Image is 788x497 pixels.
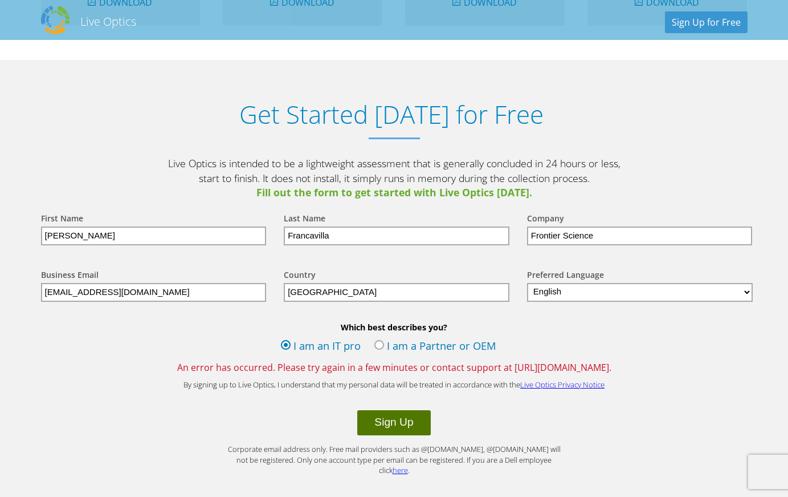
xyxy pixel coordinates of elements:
h1: Get Started [DATE] for Free [30,100,753,129]
img: Dell Dpack [41,6,70,34]
input: Start typing to search for a country [284,283,509,302]
b: Which best describes you? [30,322,759,333]
p: Corporate email address only. Free mail providers such as @[DOMAIN_NAME], @[DOMAIN_NAME] will not... [223,444,565,476]
a: here [393,465,408,475]
span: Fill out the form to get started with Live Optics [DATE]. [166,185,622,200]
p: By signing up to Live Optics, I understand that my personal data will be treated in accordance wi... [166,379,622,390]
label: Business Email [41,269,99,283]
a: Sign Up for Free [665,11,748,33]
h2: Live Optics [80,14,136,29]
button: Sign Up [357,410,430,435]
a: Live Optics Privacy Notice [520,379,605,390]
label: Last Name [284,213,325,227]
label: Country [284,269,316,283]
label: Company [527,213,564,227]
p: Live Optics is intended to be a lightweight assessment that is generally concluded in 24 hours or... [166,156,622,200]
label: I am an IT pro [281,338,361,355]
label: I am a Partner or OEM [374,338,496,355]
span: An error has occurred. Please try again in a few minutes or contact support at [URL][DOMAIN_NAME]. [30,361,759,374]
label: First Name [41,213,83,227]
label: Preferred Language [527,269,604,283]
